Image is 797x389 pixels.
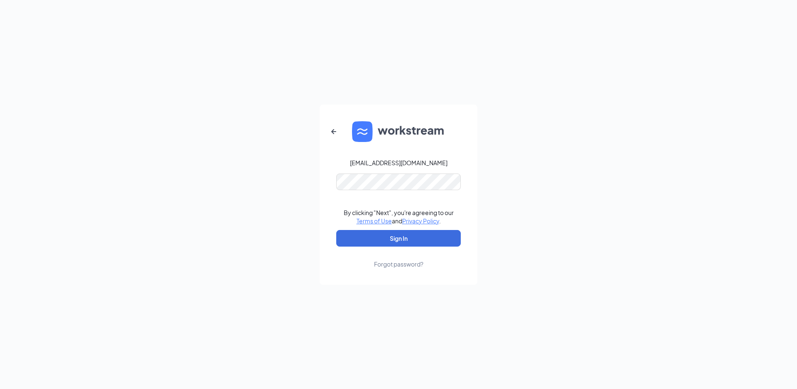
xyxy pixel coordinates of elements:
[352,121,445,142] img: WS logo and Workstream text
[329,127,339,137] svg: ArrowLeftNew
[350,159,447,167] div: [EMAIL_ADDRESS][DOMAIN_NAME]
[402,217,439,225] a: Privacy Policy
[374,260,423,268] div: Forgot password?
[324,122,344,142] button: ArrowLeftNew
[374,247,423,268] a: Forgot password?
[336,230,461,247] button: Sign In
[344,208,454,225] div: By clicking "Next", you're agreeing to our and .
[357,217,392,225] a: Terms of Use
